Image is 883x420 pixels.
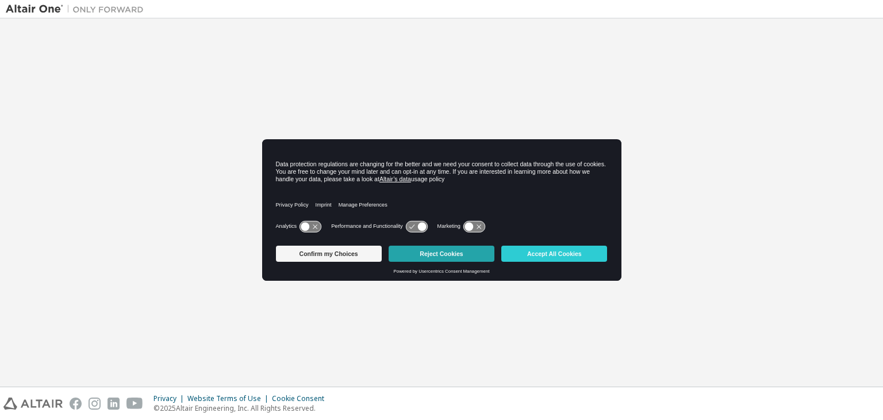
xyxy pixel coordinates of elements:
[3,398,63,410] img: altair_logo.svg
[153,394,187,403] div: Privacy
[153,403,331,413] p: © 2025 Altair Engineering, Inc. All Rights Reserved.
[6,3,149,15] img: Altair One
[126,398,143,410] img: youtube.svg
[272,394,331,403] div: Cookie Consent
[187,394,272,403] div: Website Terms of Use
[89,398,101,410] img: instagram.svg
[70,398,82,410] img: facebook.svg
[108,398,120,410] img: linkedin.svg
